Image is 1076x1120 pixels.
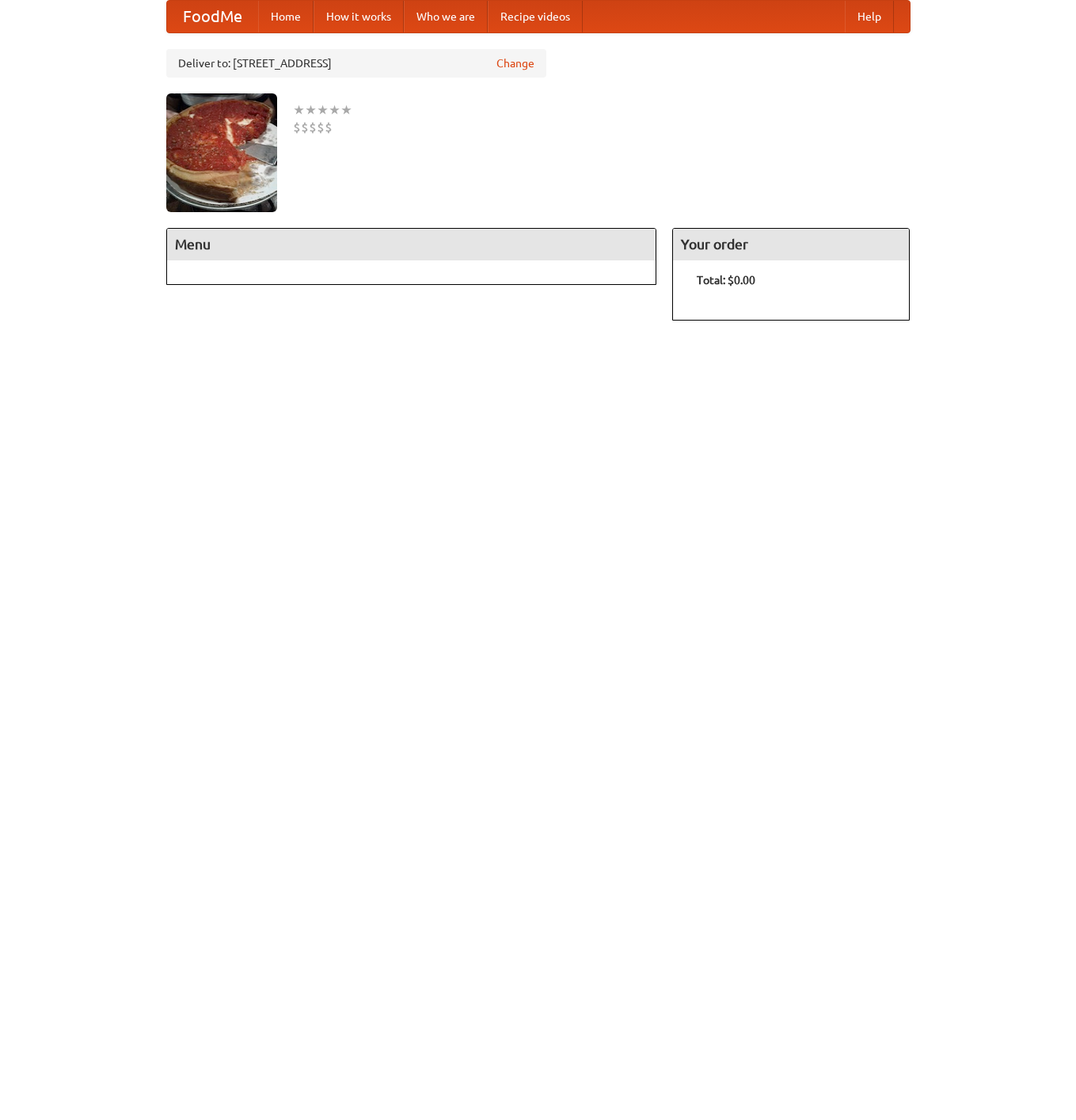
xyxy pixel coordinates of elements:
a: Who we are [404,1,488,32]
h4: Menu [167,229,656,260]
a: Help [845,1,894,32]
li: ★ [340,101,352,119]
li: $ [325,119,333,136]
div: Deliver to: [STREET_ADDRESS] [166,49,546,78]
li: ★ [293,101,305,119]
li: $ [317,119,325,136]
li: ★ [317,101,329,119]
a: FoodMe [167,1,258,32]
li: $ [309,119,317,136]
img: angular.jpg [166,93,277,212]
a: Recipe videos [488,1,583,32]
li: ★ [305,101,317,119]
a: Home [258,1,314,32]
a: How it works [314,1,404,32]
li: $ [301,119,309,136]
h4: Your order [673,229,909,260]
a: Change [496,55,534,71]
li: ★ [329,101,340,119]
li: $ [293,119,301,136]
b: Total: $0.00 [697,274,755,287]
